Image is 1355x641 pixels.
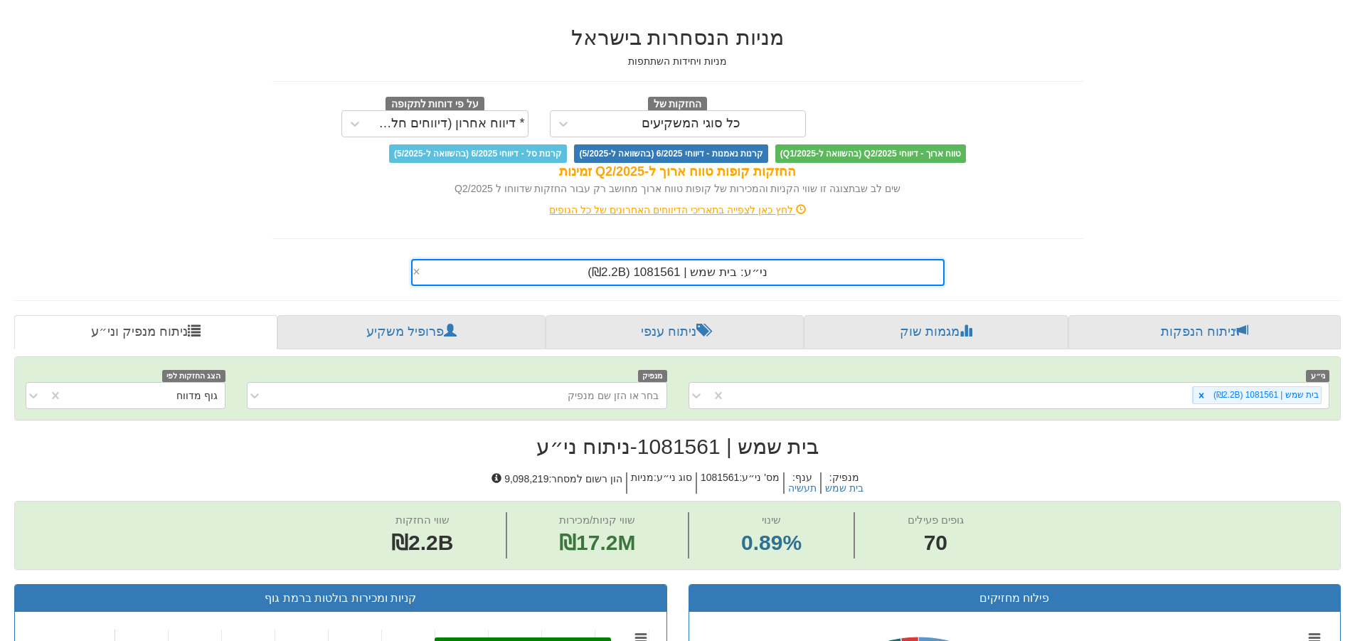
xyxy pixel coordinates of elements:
div: בית שמש | 1081561 (₪2.2B) [1209,387,1321,403]
span: 0.89% [741,528,802,558]
div: לחץ כאן לצפייה בתאריכי הדיווחים האחרונים של כל הגופים [262,203,1094,217]
span: קרנות סל - דיווחי 6/2025 (בהשוואה ל-5/2025) [389,144,567,163]
span: ני״ע [1306,370,1329,382]
div: כל סוגי המשקיעים [642,117,740,131]
h5: מניות ויחידות השתתפות [272,56,1083,67]
div: שים לב שבתצוגה זו שווי הקניות והמכירות של קופות טווח ארוך מחושב רק עבור החזקות שדווחו ל Q2/2025 [272,181,1083,196]
button: בית שמש [825,483,864,494]
h5: מס' ני״ע : 1081561 [696,472,783,494]
span: Clear value [413,260,425,285]
h3: פילוח מחזיקים [700,592,1330,605]
div: גוף מדווח [176,388,218,403]
span: שווי קניות/מכירות [559,514,635,526]
span: ני״ע: ‏בית שמש | 1081561 ‎(₪2.2B)‎ [588,265,767,279]
span: קרנות נאמנות - דיווחי 6/2025 (בהשוואה ל-5/2025) [574,144,767,163]
h2: בית שמש | 1081561 - ניתוח ני״ע [14,435,1341,458]
span: ₪2.2B [391,531,453,554]
h2: מניות הנסחרות בישראל [272,26,1083,49]
span: החזקות של [648,97,708,112]
div: החזקות קופות טווח ארוך ל-Q2/2025 זמינות [272,163,1083,181]
span: × [413,265,420,278]
span: גופים פעילים [908,514,964,526]
a: ניתוח ענפי [546,315,804,349]
div: בחר או הזן שם מנפיק [568,388,659,403]
span: מנפיק [638,370,667,382]
span: הצג החזקות לפי [162,370,225,382]
a: ניתוח מנפיק וני״ע [14,315,277,349]
span: שווי החזקות [395,514,450,526]
span: טווח ארוך - דיווחי Q2/2025 (בהשוואה ל-Q1/2025) [775,144,966,163]
button: תעשיה [788,483,817,494]
span: 70 [908,528,964,558]
div: * דיווח אחרון (דיווחים חלקיים) [371,117,525,131]
h5: סוג ני״ע : מניות [626,472,696,494]
span: שינוי [762,514,781,526]
span: ₪17.2M [559,531,635,554]
a: מגמות שוק [804,315,1068,349]
a: פרופיל משקיע [277,315,545,349]
h3: קניות ומכירות בולטות ברמת גוף [26,592,656,605]
h5: ענף : [783,472,820,494]
h5: מנפיק : [820,472,867,494]
span: על פי דוחות לתקופה [386,97,484,112]
h5: הון רשום למסחר : 9,098,219 [488,472,626,494]
a: ניתוח הנפקות [1068,315,1341,349]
